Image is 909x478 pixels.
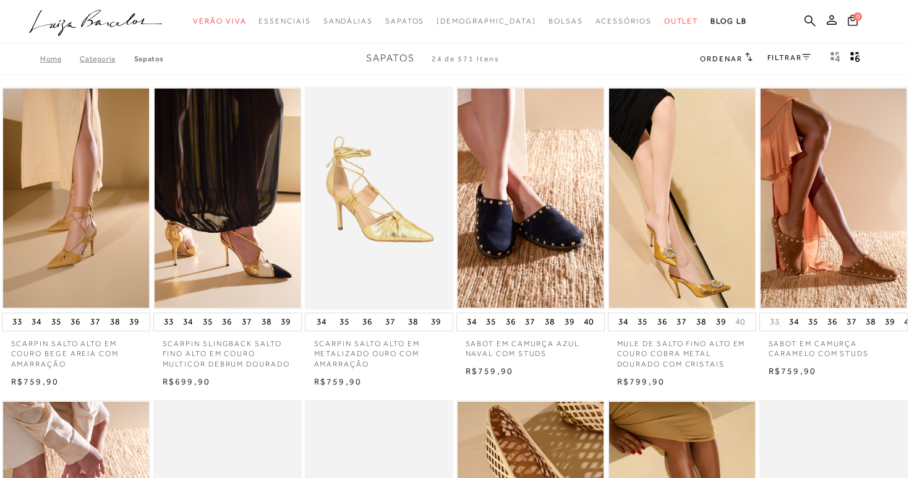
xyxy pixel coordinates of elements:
a: SABOT EM CAMURÇA AZUL NAVAL COM STUDS SABOT EM CAMURÇA AZUL NAVAL COM STUDS [458,89,604,308]
span: 0 [853,12,862,21]
button: 39 [561,313,578,331]
a: categoryNavScreenReaderText [664,10,699,33]
button: 34 [785,313,803,331]
button: 37 [87,313,104,331]
a: FILTRAR [767,53,811,62]
button: 35 [482,313,500,331]
button: 33 [766,316,783,328]
button: 36 [67,313,84,331]
button: 36 [654,313,671,331]
button: 33 [160,313,177,331]
button: 33 [9,313,26,331]
a: SCARPIN SALTO ALTO EM COURO BEGE AREIA COM AMARRAÇÃO SCARPIN SALTO ALTO EM COURO BEGE AREIA COM A... [3,89,149,308]
button: 37 [673,313,690,331]
span: Sapatos [366,53,415,64]
img: MULE DE SALTO FINO ALTO EM COURO COBRA METAL DOURADO COM CRISTAIS [609,89,755,308]
a: SCARPIN SLINGBACK SALTO FINO ALTO EM COURO MULTICOR DEBRUM DOURADO SCARPIN SLINGBACK SALTO FINO A... [155,89,301,308]
img: SABOT EM CAMURÇA CARAMELO COM STUDS [761,89,907,308]
a: SCARPIN SALTO ALTO EM METALIZADO OURO COM AMARRAÇÃO [305,331,453,370]
button: 36 [218,313,236,331]
button: Mostrar 4 produtos por linha [827,51,844,67]
span: R$759,90 [314,376,362,386]
a: categoryNavScreenReaderText [193,10,246,33]
span: R$759,90 [769,366,817,376]
a: categoryNavScreenReaderText [258,10,310,33]
a: SABOT EM CAMURÇA AZUL NAVAL COM STUDS [456,331,605,360]
span: 24 de 571 itens [432,54,500,63]
button: 36 [502,313,519,331]
a: SABOT EM CAMURÇA CARAMELO COM STUDS SABOT EM CAMURÇA CARAMELO COM STUDS [761,89,907,308]
button: 37 [382,313,399,331]
button: 39 [881,313,898,331]
a: Home [40,54,80,63]
a: Sapatos [134,54,164,63]
button: 38 [404,313,422,331]
button: 40 [732,316,749,328]
span: R$759,90 [466,366,514,376]
button: 35 [199,313,216,331]
a: SABOT EM CAMURÇA CARAMELO COM STUDS [759,331,908,360]
a: SCARPIN SALTO ALTO EM COURO BEGE AREIA COM AMARRAÇÃO [2,331,150,370]
a: Categoria [80,54,134,63]
button: gridText6Desc [847,51,864,67]
button: 40 [580,313,597,331]
span: Verão Viva [193,17,246,25]
a: categoryNavScreenReaderText [548,10,583,33]
button: 34 [179,313,197,331]
span: R$759,90 [11,376,59,386]
span: Ordenar [700,54,742,63]
button: 39 [712,313,730,331]
a: SCARPIN SLINGBACK SALTO FINO ALTO EM COURO MULTICOR DEBRUM DOURADO [153,331,302,370]
button: 34 [615,313,632,331]
a: MULE DE SALTO FINO ALTO EM COURO COBRA METAL DOURADO COM CRISTAIS [608,331,756,370]
button: 37 [521,313,539,331]
button: 39 [427,313,445,331]
a: MULE DE SALTO FINO ALTO EM COURO COBRA METAL DOURADO COM CRISTAIS MULE DE SALTO FINO ALTO EM COUR... [609,89,755,308]
span: Essenciais [258,17,310,25]
button: 34 [313,313,330,331]
span: [DEMOGRAPHIC_DATA] [437,17,536,25]
button: 34 [28,313,45,331]
button: 0 [844,14,861,30]
span: Acessórios [595,17,652,25]
a: categoryNavScreenReaderText [595,10,652,33]
button: 37 [843,313,860,331]
img: SABOT EM CAMURÇA AZUL NAVAL COM STUDS [458,89,604,308]
button: 39 [277,313,294,331]
button: 38 [862,313,879,331]
button: 36 [359,313,376,331]
a: SCARPIN SALTO ALTO EM METALIZADO OURO COM AMARRAÇÃO SCARPIN SALTO ALTO EM METALIZADO OURO COM AMA... [306,89,452,308]
button: 35 [804,313,822,331]
button: 34 [463,313,480,331]
button: 38 [258,313,275,331]
button: 38 [541,313,558,331]
span: R$799,90 [617,376,665,386]
img: SCARPIN SLINGBACK SALTO FINO ALTO EM COURO MULTICOR DEBRUM DOURADO [155,89,301,308]
span: Sandálias [323,17,373,25]
a: noSubCategoriesText [437,10,536,33]
a: BLOG LB [711,10,746,33]
img: SCARPIN SALTO ALTO EM METALIZADO OURO COM AMARRAÇÃO [306,89,452,308]
span: Outlet [664,17,699,25]
button: 35 [634,313,651,331]
img: SCARPIN SALTO ALTO EM COURO BEGE AREIA COM AMARRAÇÃO [3,89,149,308]
button: 37 [238,313,255,331]
span: BLOG LB [711,17,746,25]
a: categoryNavScreenReaderText [385,10,424,33]
span: Sapatos [385,17,424,25]
button: 35 [336,313,353,331]
button: 38 [693,313,710,331]
button: 39 [126,313,143,331]
span: R$699,90 [163,376,211,386]
span: Bolsas [548,17,583,25]
button: 35 [48,313,65,331]
button: 36 [824,313,841,331]
button: 38 [106,313,124,331]
a: categoryNavScreenReaderText [323,10,373,33]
